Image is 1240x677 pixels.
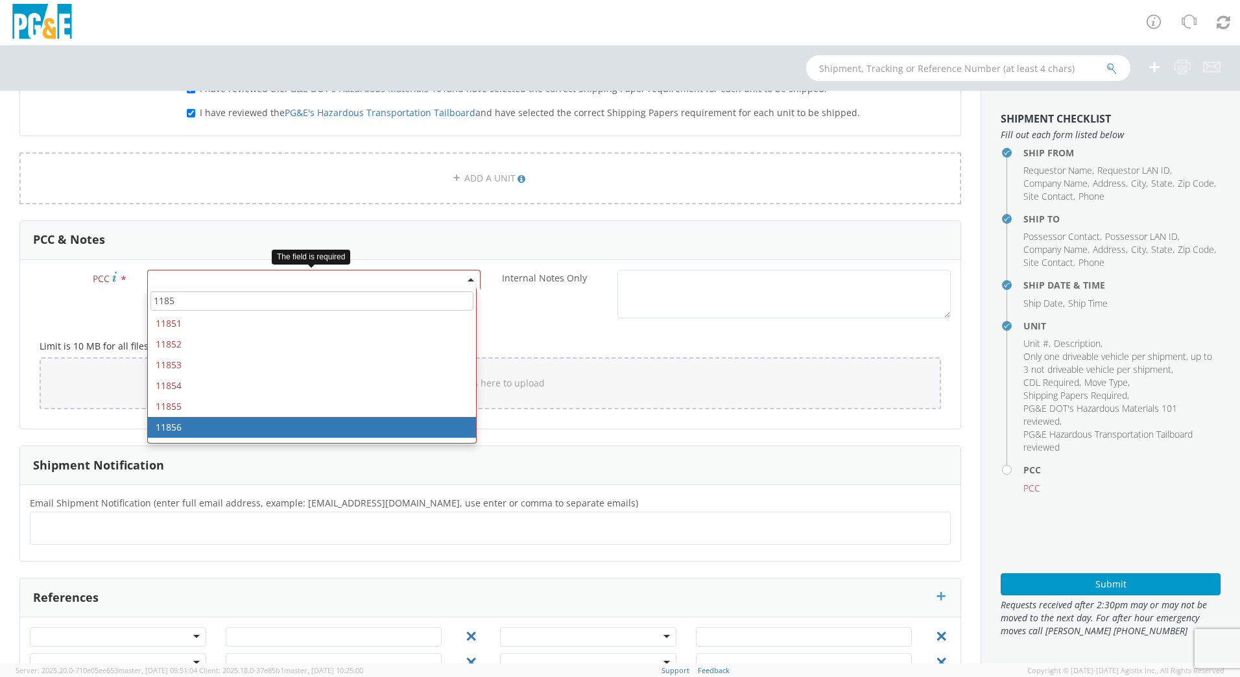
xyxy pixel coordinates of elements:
span: Internal Notes Only [502,272,587,284]
span: Company Name [1023,243,1088,255]
a: Support [662,665,689,675]
div: The field is required [272,250,350,265]
li: , [1084,376,1130,389]
span: Site Contact [1023,256,1073,268]
span: Possessor Contact [1023,230,1100,243]
span: PG&E Hazardous Transportation Tailboard reviewed [1023,428,1193,453]
span: Fill out each form listed below [1001,128,1221,141]
li: , [1151,177,1174,190]
span: master, [DATE] 10:25:00 [284,665,363,675]
li: , [1131,243,1148,256]
li: 11854 [148,375,476,396]
span: Client: 2025.18.0-37e85b1 [199,665,363,675]
span: Requestor Name [1023,164,1092,176]
span: Phone [1079,256,1104,268]
h4: PCC [1023,465,1221,475]
a: PG&E's Hazardous Transportation Tailboard [285,106,475,119]
li: , [1093,243,1128,256]
li: , [1023,350,1217,376]
li: , [1023,376,1081,389]
li: , [1151,243,1174,256]
span: Address [1093,177,1126,189]
span: Company Name [1023,177,1088,189]
li: 11855 [148,396,476,417]
span: Move Type [1084,376,1128,388]
li: , [1105,230,1180,243]
h4: Ship To [1023,214,1221,224]
li: , [1023,243,1090,256]
li: , [1023,256,1075,269]
span: PCC [93,272,110,285]
h4: Ship From [1023,148,1221,158]
span: Zip Code [1178,243,1214,255]
span: Email Shipment Notification (enter full email address, example: jdoe01@agistix.com, use enter or ... [30,497,638,509]
h4: Unit [1023,321,1221,331]
span: Shipping Papers Required [1023,389,1127,401]
li: 11856 [148,417,476,438]
strong: Shipment Checklist [1001,112,1111,126]
span: Only one driveable vehicle per shipment, up to 3 not driveable vehicle per shipment [1023,350,1212,375]
span: Drop files here to upload [436,377,545,389]
span: City [1131,243,1146,255]
a: Feedback [698,665,730,675]
span: State [1151,177,1173,189]
li: , [1097,164,1172,177]
span: Possessor LAN ID [1105,230,1178,243]
h3: Shipment Notification [33,459,164,472]
li: , [1131,177,1148,190]
h4: Ship Date & Time [1023,280,1221,290]
li: , [1054,337,1103,350]
img: pge-logo-06675f144f4cfa6a6814.png [10,4,75,42]
li: , [1023,230,1102,243]
input: Shipment, Tracking or Reference Number (at least 4 chars) [806,55,1130,81]
li: 11858 [148,438,476,458]
span: Phone [1079,190,1104,202]
li: , [1178,177,1216,190]
span: Requests received after 2:30pm may or may not be moved to the next day. For after hour emergency ... [1001,599,1221,637]
h3: References [33,591,99,604]
a: PG&E DOT's Hazardous Materials 101 [285,82,447,95]
span: CDL Required [1023,376,1079,388]
span: Ship Date [1023,297,1063,309]
span: Description [1054,337,1101,350]
span: Address [1093,243,1126,255]
li: , [1023,402,1217,428]
span: PG&E DOT's Hazardous Materials 101 reviewed [1023,402,1177,427]
span: Site Contact [1023,190,1073,202]
li: , [1093,177,1128,190]
li: 11851 [148,313,476,334]
li: , [1023,177,1090,190]
button: Submit [1001,573,1221,595]
span: PCC [1023,482,1040,494]
li: , [1023,164,1094,177]
span: Copyright © [DATE]-[DATE] Agistix Inc., All Rights Reserved [1027,665,1224,676]
span: I have reviewed the and have selected the correct Shipping Paper requirement for each unit to be ... [200,82,827,95]
li: , [1023,337,1051,350]
h5: Limit is 10 MB for all files and 10 MB for a one file. Only .pdf, .png and .jpeg files may be upl... [40,341,941,351]
span: Ship Time [1068,297,1108,309]
li: , [1178,243,1216,256]
span: Unit # [1023,337,1049,350]
li: 11852 [148,334,476,355]
span: I have reviewed the and have selected the correct Shipping Papers requirement for each unit to be... [200,106,860,119]
span: master, [DATE] 09:51:04 [118,665,197,675]
li: , [1023,297,1065,310]
h3: PCC & Notes [33,233,105,246]
li: , [1023,389,1129,402]
li: 11853 [148,355,476,375]
span: City [1131,177,1146,189]
span: Zip Code [1178,177,1214,189]
input: I have reviewed thePG&E's Hazardous Transportation Tailboardand have selected the correct Shippin... [187,109,195,117]
span: Server: 2025.20.0-710e05ee653 [16,665,197,675]
li: , [1023,190,1075,203]
span: Requestor LAN ID [1097,164,1170,176]
span: State [1151,243,1173,255]
a: ADD A UNIT [19,152,961,204]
